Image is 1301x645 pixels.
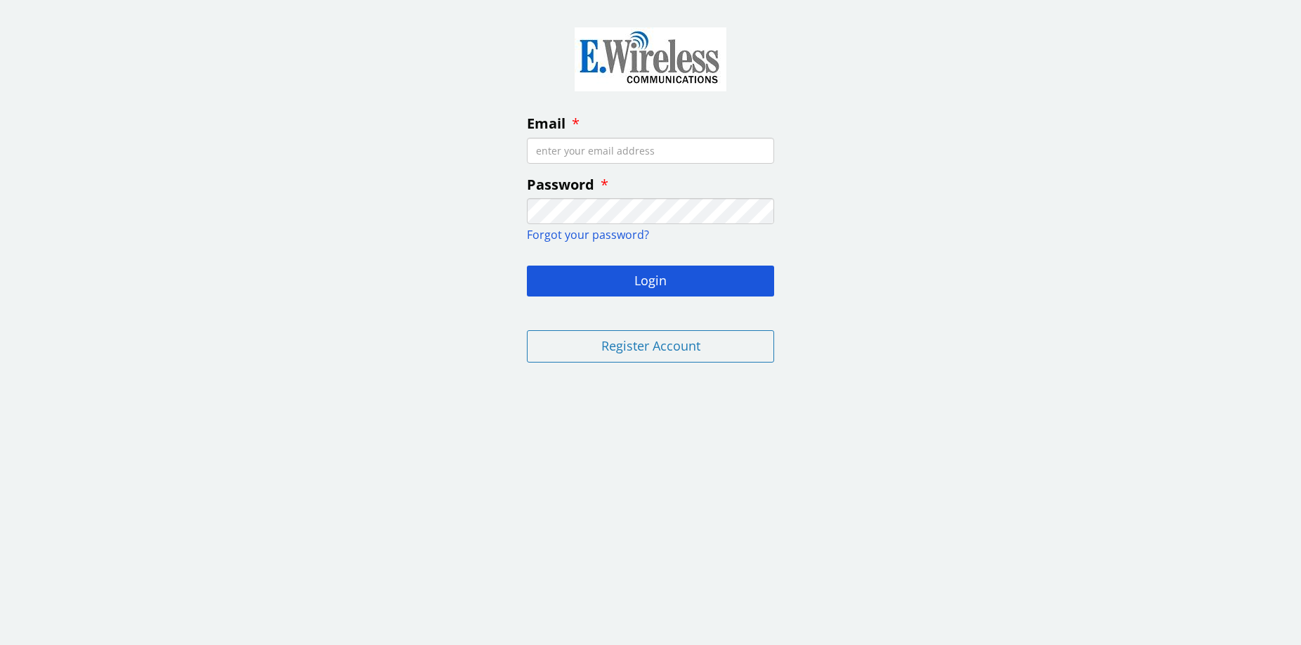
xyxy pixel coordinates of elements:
input: enter your email address [527,138,774,164]
span: Email [527,114,565,133]
span: Password [527,175,594,194]
a: Forgot your password? [527,227,649,242]
button: Login [527,266,774,297]
button: Register Account [527,330,774,363]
